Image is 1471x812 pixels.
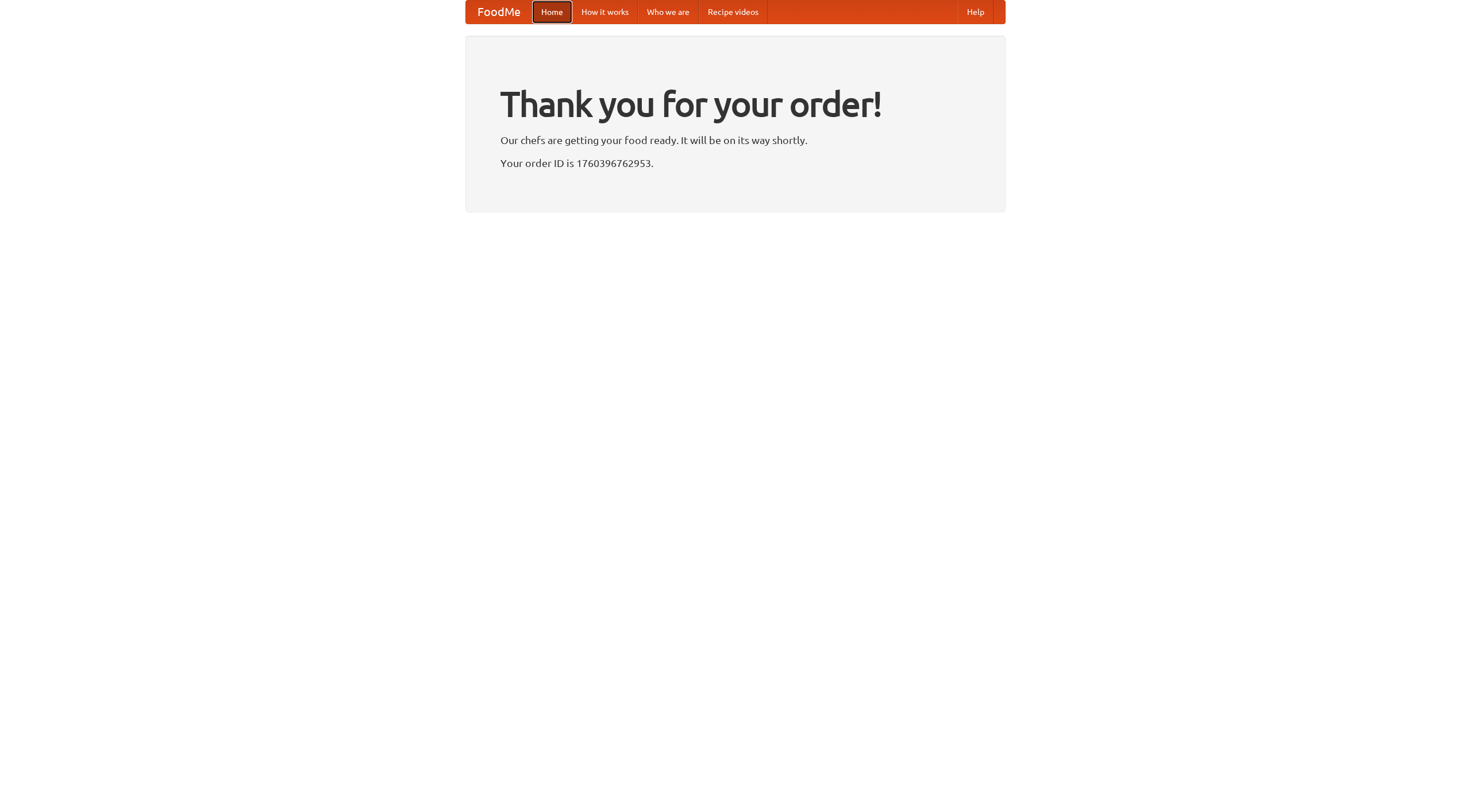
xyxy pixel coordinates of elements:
[532,1,572,24] a: Home
[500,131,971,149] p: Our chefs are getting your food ready. It will be on its way shortly.
[500,154,971,172] p: Your order ID is 1760396762953.
[466,1,532,24] a: FoodMe
[500,76,971,131] h1: Thank you for your order!
[699,1,768,24] a: Recipe videos
[572,1,638,24] a: How it works
[638,1,699,24] a: Who we are
[958,1,993,24] a: Help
